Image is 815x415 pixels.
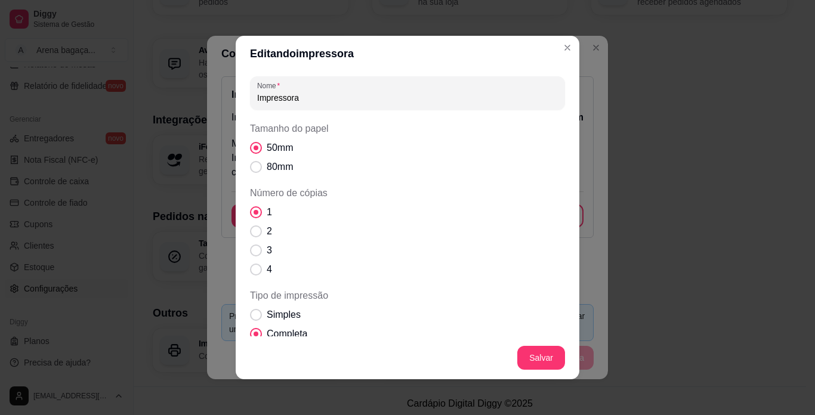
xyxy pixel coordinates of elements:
span: Tipo de impressão [250,289,565,303]
header: Editando impressora [236,36,579,72]
button: Salvar [517,346,565,370]
input: Nome [257,92,558,104]
span: Simples [267,308,301,322]
label: Nome [257,80,284,91]
span: Completa [267,327,307,341]
div: Tipo de impressão [250,289,565,341]
span: Tamanho do papel [250,122,565,136]
button: Close [558,38,577,57]
span: 50mm [267,141,293,155]
span: 80mm [267,160,293,174]
span: 1 [267,205,272,219]
span: 3 [267,243,272,258]
span: 2 [267,224,272,239]
div: Número de cópias [250,186,565,277]
span: 4 [267,262,272,277]
span: Número de cópias [250,186,565,200]
div: Tamanho do papel [250,122,565,174]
